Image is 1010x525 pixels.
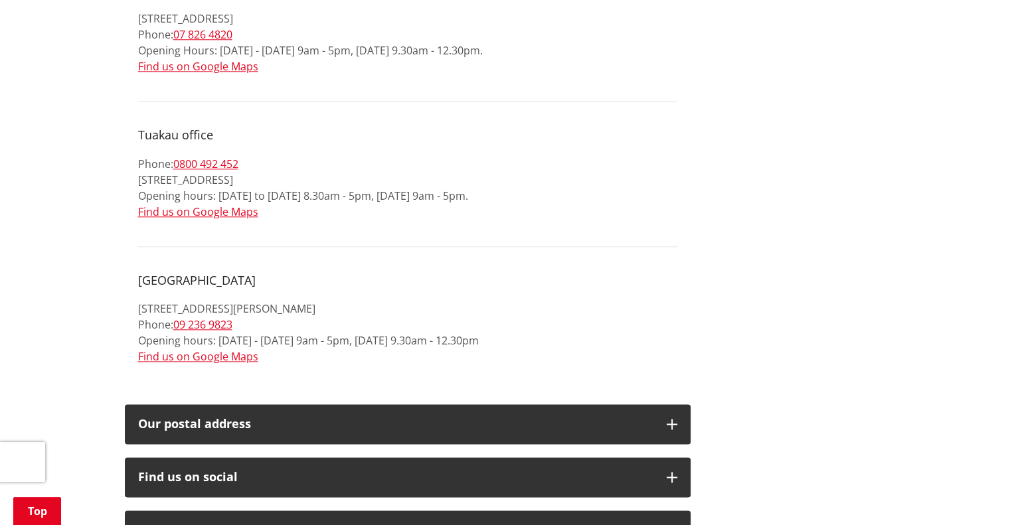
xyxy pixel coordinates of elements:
[173,317,232,332] a: 09 236 9823
[125,404,691,444] button: Our postal address
[138,301,677,364] p: [STREET_ADDRESS][PERSON_NAME] Phone: Opening hours: [DATE] - [DATE] 9am - 5pm, [DATE] 9.30am - 12...
[138,128,677,143] h4: Tuakau office
[125,457,691,497] button: Find us on social
[138,417,653,431] h2: Our postal address
[138,59,258,74] a: Find us on Google Maps
[138,471,653,484] div: Find us on social
[138,156,677,220] p: Phone: [STREET_ADDRESS] Opening hours: [DATE] to [DATE] 8.30am - 5pm, [DATE] 9am - 5pm.
[138,349,258,364] a: Find us on Google Maps
[173,157,238,171] a: 0800 492 452
[949,469,997,517] iframe: Messenger Launcher
[13,497,61,525] a: Top
[138,204,258,219] a: Find us on Google Maps
[138,11,677,74] p: [STREET_ADDRESS] Phone: Opening Hours: [DATE] - [DATE] 9am - 5pm, [DATE] 9.30am - 12.30pm.
[173,27,232,42] a: 07 826 4820
[138,273,677,288] h4: [GEOGRAPHIC_DATA]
